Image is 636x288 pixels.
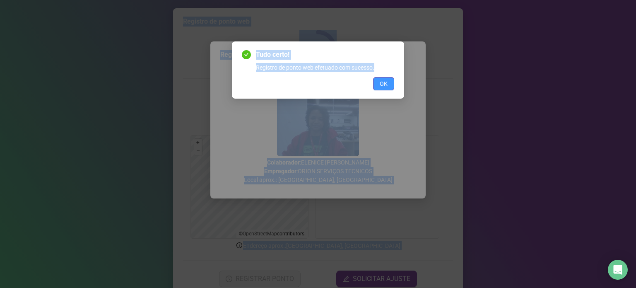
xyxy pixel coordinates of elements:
div: Registro de ponto web efetuado com sucesso. [256,63,394,72]
span: Tudo certo! [256,50,394,60]
span: OK [380,79,388,88]
button: OK [373,77,394,90]
div: Open Intercom Messenger [608,260,628,280]
span: check-circle [242,50,251,59]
